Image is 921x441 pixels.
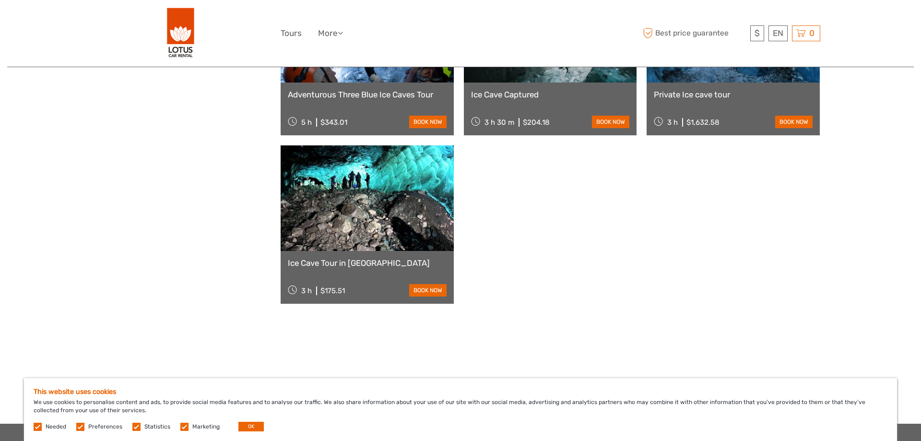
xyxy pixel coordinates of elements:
[320,286,345,295] div: $175.51
[523,118,550,127] div: $204.18
[409,284,447,297] a: book now
[471,90,630,99] a: Ice Cave Captured
[654,90,813,99] a: Private Ice cave tour
[318,26,343,40] a: More
[301,286,312,295] span: 3 h
[24,378,897,441] div: We use cookies to personalise content and ads, to provide social media features and to analyse ou...
[667,118,678,127] span: 3 h
[409,116,447,128] a: book now
[288,258,447,268] a: Ice Cave Tour in [GEOGRAPHIC_DATA]
[808,28,816,38] span: 0
[320,118,347,127] div: $343.01
[484,118,514,127] span: 3 h 30 m
[88,423,122,431] label: Preferences
[144,423,170,431] label: Statistics
[281,26,302,40] a: Tours
[34,388,887,396] h5: This website uses cookies
[686,118,720,127] div: $1,632.58
[238,422,264,431] button: OK
[46,423,66,431] label: Needed
[775,116,813,128] a: book now
[288,90,447,99] a: Adventurous Three Blue Ice Caves Tour
[192,423,220,431] label: Marketing
[592,116,629,128] a: book now
[755,28,760,38] span: $
[167,7,195,60] img: 443-e2bd2384-01f0-477a-b1bf-f993e7f52e7d_logo_big.png
[640,25,748,41] span: Best price guarantee
[301,118,312,127] span: 5 h
[768,25,788,41] div: EN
